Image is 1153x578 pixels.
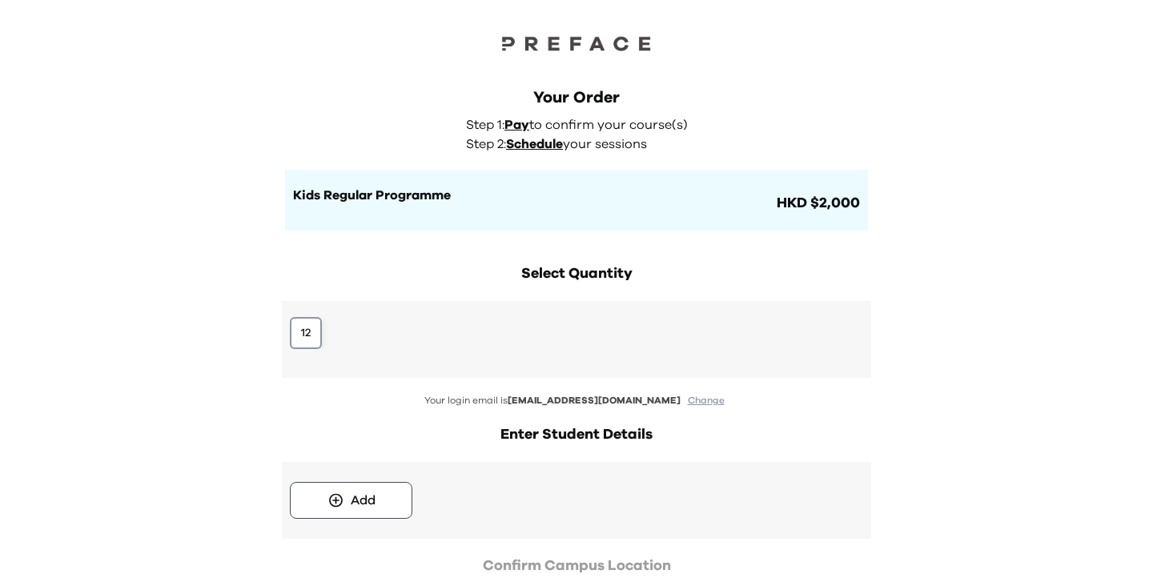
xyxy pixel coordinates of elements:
span: [EMAIL_ADDRESS][DOMAIN_NAME] [508,395,681,405]
div: Add [351,491,376,510]
span: Schedule [506,138,563,151]
button: 12 [290,317,322,349]
button: Change [683,394,729,407]
p: Your login email is [282,394,871,407]
span: Pay [504,118,529,131]
button: Add [290,482,412,519]
p: Step 1: to confirm your course(s) [466,115,697,134]
h2: Select Quantity [282,263,871,285]
h1: Kids Regular Programme [293,186,773,205]
div: Your Order [285,86,868,109]
img: Preface Logo [496,32,657,54]
span: HKD $2,000 [773,192,860,215]
p: Step 2: your sessions [466,134,697,154]
h2: Confirm Campus Location [282,555,871,577]
h2: Enter Student Details [282,423,871,446]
